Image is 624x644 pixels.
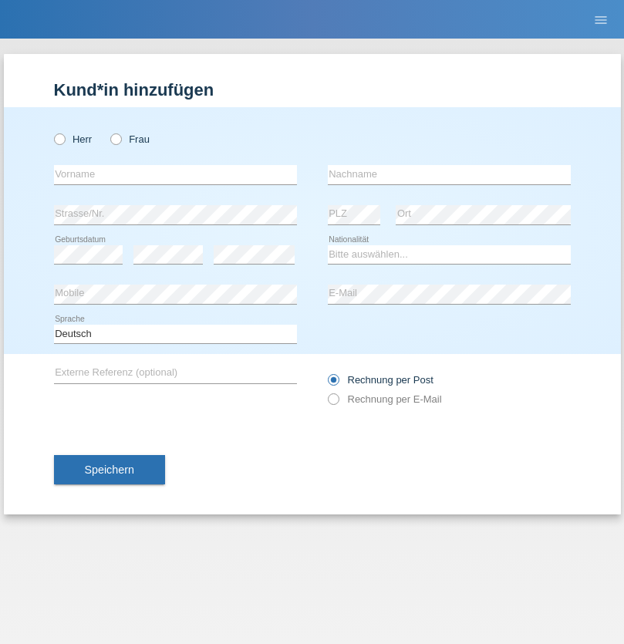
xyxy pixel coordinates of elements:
input: Herr [54,133,64,143]
label: Herr [54,133,93,145]
label: Rechnung per E-Mail [328,393,442,405]
input: Rechnung per E-Mail [328,393,338,413]
label: Frau [110,133,150,145]
input: Frau [110,133,120,143]
i: menu [593,12,609,28]
input: Rechnung per Post [328,374,338,393]
h1: Kund*in hinzufügen [54,80,571,99]
button: Speichern [54,455,165,484]
span: Speichern [85,464,134,476]
label: Rechnung per Post [328,374,433,386]
a: menu [585,15,616,24]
